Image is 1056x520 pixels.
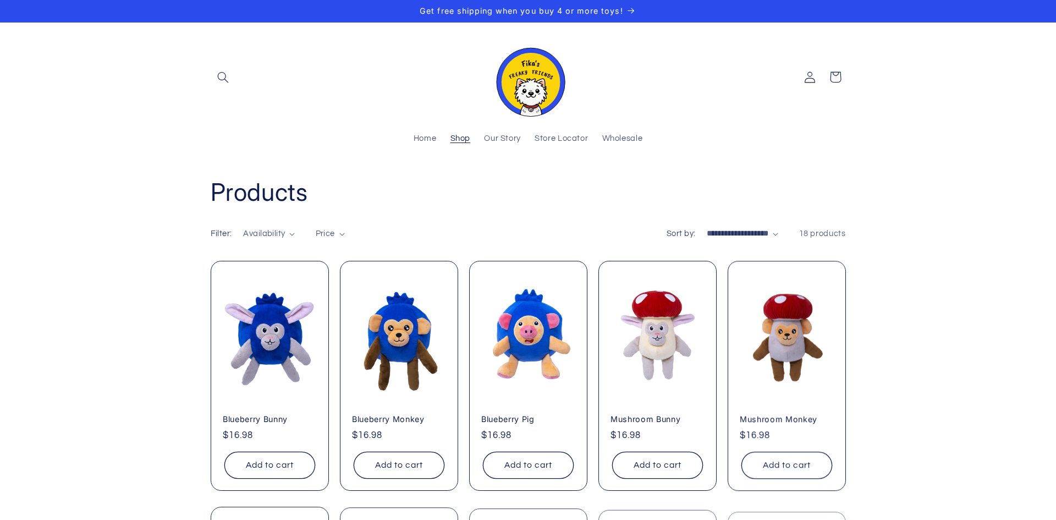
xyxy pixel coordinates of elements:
h2: Filter: [211,228,232,240]
span: Shop [450,134,471,144]
a: Home [406,127,443,151]
summary: Price [316,228,345,240]
span: Price [316,229,335,238]
a: Shop [443,127,477,151]
a: Our Story [477,127,528,151]
a: Blueberry Pig [481,414,575,424]
a: Wholesale [595,127,650,151]
a: Fika's Freaky Friends [485,34,571,121]
a: Mushroom Monkey [740,414,834,424]
span: 18 products [799,229,846,238]
span: Our Story [484,134,521,144]
a: Blueberry Monkey [352,414,446,424]
span: Wholesale [602,134,643,144]
summary: Search [211,64,236,90]
button: Add to cart [354,452,444,479]
h1: Products [211,177,846,208]
button: Add to cart [483,452,574,479]
span: Store Locator [535,134,588,144]
summary: Availability (0 selected) [243,228,295,240]
a: Store Locator [528,127,595,151]
button: Add to cart [741,452,832,479]
a: Blueberry Bunny [223,414,317,424]
label: Sort by: [667,229,695,238]
span: Get free shipping when you buy 4 or more toys! [420,6,623,15]
img: Fika's Freaky Friends [490,38,566,117]
button: Add to cart [612,452,703,479]
span: Home [414,134,437,144]
button: Add to cart [224,452,315,479]
span: Availability [243,229,285,238]
a: Mushroom Bunny [610,414,705,424]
